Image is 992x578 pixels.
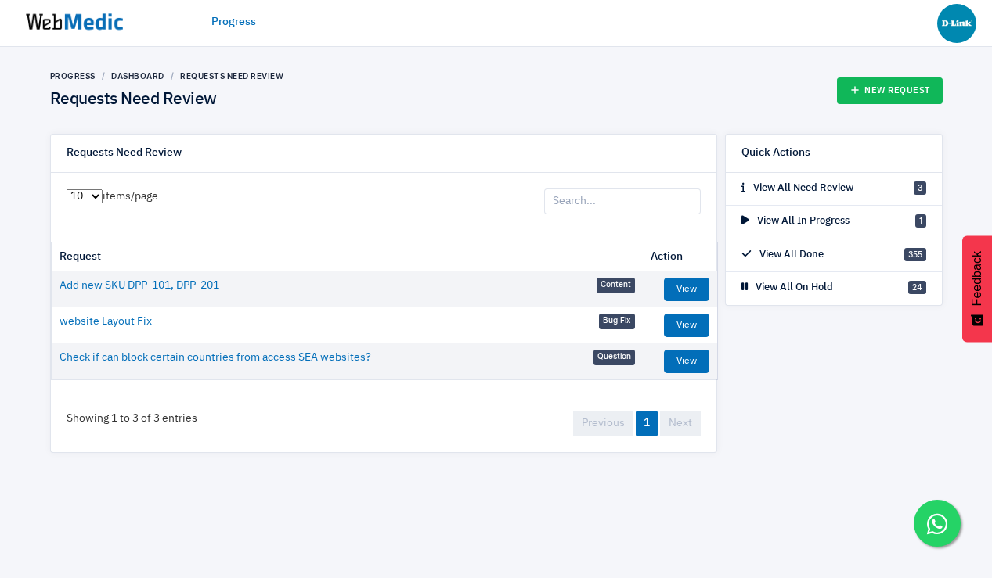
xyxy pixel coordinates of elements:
a: website Layout Fix [60,314,152,330]
p: View All Need Review [741,181,853,196]
a: 1 [636,411,658,436]
input: Search... [544,188,701,215]
span: Bug Fix [599,314,635,329]
a: Check if can block certain countries from access SEA websites? [60,350,371,366]
span: Question [593,350,635,365]
span: 355 [904,248,926,261]
select: items/page [67,189,103,203]
h6: Quick Actions [741,146,810,160]
a: Next [660,411,701,436]
a: View [664,278,709,301]
span: 24 [908,281,926,294]
h4: Requests Need Review [50,90,284,110]
button: Feedback - Show survey [962,235,992,342]
a: Previous [573,411,633,436]
a: View [664,314,709,337]
a: Add new SKU DPP-101, DPP-201 [60,278,219,294]
a: Progress [211,14,256,31]
a: Dashboard [111,71,164,81]
span: Feedback [970,251,984,306]
p: View All In Progress [741,214,850,229]
th: Request [52,242,644,271]
h6: Requests Need Review [67,146,182,160]
span: 1 [915,214,926,228]
span: 3 [914,181,926,195]
a: View [664,350,709,373]
label: items/page [67,188,158,205]
p: View All On Hold [741,280,833,296]
a: Progress [50,71,96,81]
a: New Request [837,77,943,104]
a: Requests Need Review [180,71,283,81]
span: Content [597,278,635,293]
div: Showing 1 to 3 of 3 entries [51,395,213,443]
th: Action [643,242,717,271]
p: View All Done [741,247,824,263]
nav: breadcrumb [50,70,284,82]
